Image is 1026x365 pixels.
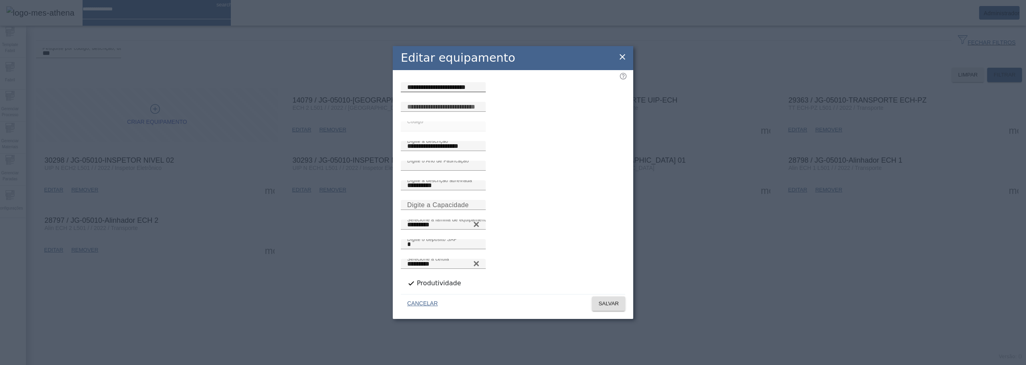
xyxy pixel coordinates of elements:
[407,259,479,269] input: Number
[407,201,469,208] mat-label: Digite a Capacidade
[407,177,472,183] mat-label: Digite a descrição abreviada
[407,220,479,230] input: Number
[415,278,461,288] label: Produtividade
[407,236,457,242] mat-label: Digite o depósito SAP
[407,300,438,308] span: CANCELAR
[598,300,619,308] span: SALVAR
[407,256,449,261] mat-label: Selecione a célula
[401,49,515,67] h2: Editar equipamento
[407,138,448,143] mat-label: Digite a descrição
[407,158,469,163] mat-label: Digite o Ano de Fabricação
[407,217,489,222] mat-label: Selecione a família de equipamento
[401,296,444,311] button: CANCELAR
[592,296,625,311] button: SALVAR
[407,119,423,124] mat-label: Código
